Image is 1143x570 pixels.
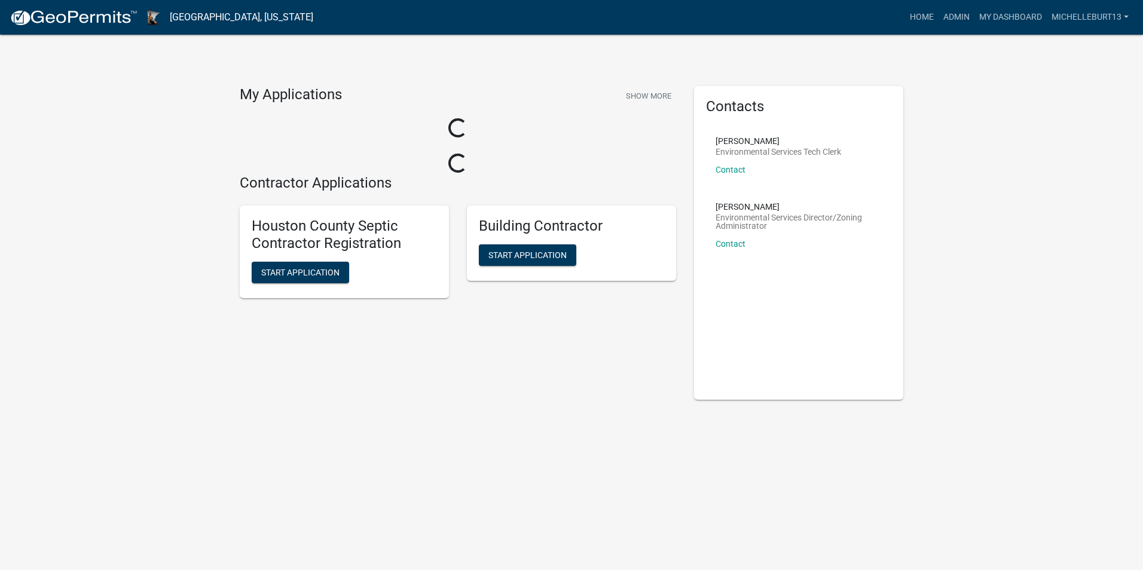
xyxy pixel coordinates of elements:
p: Environmental Services Director/Zoning Administrator [716,213,882,230]
button: Show More [621,86,676,106]
a: Home [905,6,939,29]
span: Start Application [261,267,340,277]
a: [GEOGRAPHIC_DATA], [US_STATE] [170,7,313,27]
span: Start Application [488,250,567,260]
a: Contact [716,165,745,174]
a: michelleburt13 [1047,6,1133,29]
h4: My Applications [240,86,342,104]
img: Houston County, Minnesota [147,9,160,25]
h5: Houston County Septic Contractor Registration [252,217,437,252]
a: Contact [716,239,745,249]
p: [PERSON_NAME] [716,137,841,145]
button: Start Application [479,244,576,266]
a: Admin [939,6,974,29]
h4: Contractor Applications [240,174,676,192]
h5: Building Contractor [479,217,664,235]
a: My Dashboard [974,6,1047,29]
p: [PERSON_NAME] [716,203,882,211]
wm-workflow-list-section: Contractor Applications [240,174,676,308]
button: Start Application [252,262,349,283]
p: Environmental Services Tech Clerk [716,148,841,156]
h5: Contacts [706,98,891,115]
